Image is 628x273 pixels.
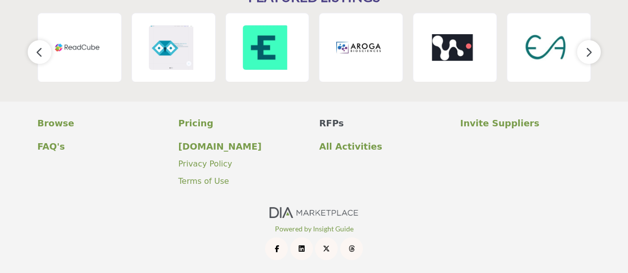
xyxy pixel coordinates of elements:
[179,159,232,168] a: Privacy Policy
[38,116,168,130] a: Browse
[336,25,381,70] img: Aroga Biosciences
[430,25,475,70] img: Weave
[524,25,569,70] img: Dr. Ebeling & Assoc. GmbH
[315,237,338,260] a: Twitter Link
[319,116,450,130] a: RFPs
[55,25,99,70] img: ReadCube
[243,25,287,70] img: Evernorth Health Services
[38,140,168,153] a: FAQ's
[290,237,313,260] a: LinkedIn Link
[179,176,229,186] a: Terms of Use
[179,116,309,130] a: Pricing
[265,237,288,260] a: Facebook Link
[319,140,450,153] a: All Activities
[275,224,354,233] a: Powered by Insight Guide
[269,207,359,218] img: No Site Logo
[460,116,591,130] a: Invite Suppliers
[340,237,363,260] a: Threads Link
[149,25,193,70] img: OWLPHARMA Consulting
[179,140,309,153] a: [DOMAIN_NAME]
